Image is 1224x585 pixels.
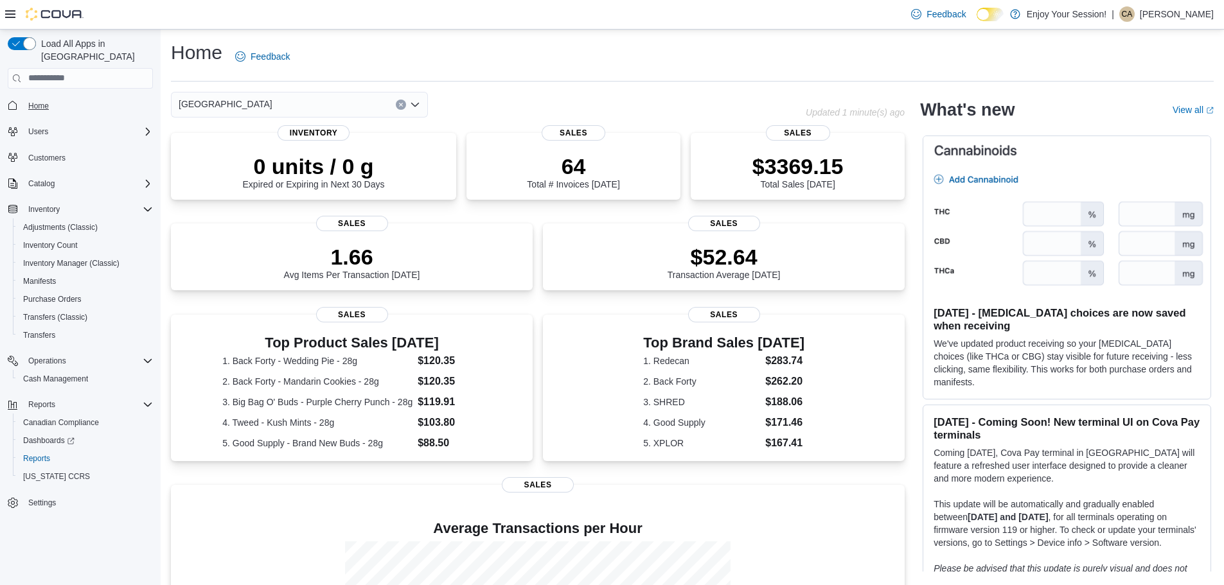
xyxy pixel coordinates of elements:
span: Reports [23,453,50,464]
button: Manifests [13,272,158,290]
span: Dark Mode [977,21,977,22]
span: Adjustments (Classic) [23,222,98,232]
span: Reports [18,451,153,466]
button: [US_STATE] CCRS [13,467,158,485]
button: Inventory [23,202,65,217]
dd: $120.35 [418,374,481,389]
p: 0 units / 0 g [243,153,385,179]
button: Adjustments (Classic) [13,218,158,236]
div: Carrie Anderson [1119,6,1135,22]
span: Catalog [23,176,153,191]
div: Total # Invoices [DATE] [527,153,619,189]
dd: $188.06 [765,394,804,410]
dt: 4. Good Supply [643,416,760,429]
p: We've updated product receiving so your [MEDICAL_DATA] choices (like THCa or CBG) stay visible fo... [934,337,1200,389]
p: $52.64 [668,244,781,270]
span: Inventory Count [18,238,153,253]
h3: [DATE] - Coming Soon! New terminal UI on Cova Pay terminals [934,415,1200,441]
p: Coming [DATE], Cova Pay terminal in [GEOGRAPHIC_DATA] will feature a refreshed user interface des... [934,446,1200,485]
dt: 2. Back Forty [643,375,760,388]
span: Home [23,98,153,114]
h2: What's new [920,100,1015,120]
a: [US_STATE] CCRS [18,469,95,484]
span: Washington CCRS [18,469,153,484]
span: Sales [316,216,388,231]
span: Dashboards [23,435,75,446]
span: Inventory Manager (Classic) [23,258,120,268]
span: Home [28,101,49,111]
h3: [DATE] - [MEDICAL_DATA] choices are now saved when receiving [934,306,1200,332]
a: Adjustments (Classic) [18,220,103,235]
a: Dashboards [18,433,80,448]
a: Transfers (Classic) [18,310,93,325]
span: Sales [688,307,760,322]
dd: $119.91 [418,394,481,410]
div: Total Sales [DATE] [752,153,844,189]
a: Customers [23,150,71,166]
button: Operations [23,353,71,369]
span: Load All Apps in [GEOGRAPHIC_DATA] [36,37,153,63]
h1: Home [171,40,222,65]
span: Operations [28,356,66,366]
button: Reports [23,397,60,412]
span: Adjustments (Classic) [18,220,153,235]
span: CA [1122,6,1133,22]
a: Transfers [18,327,60,343]
button: Inventory Count [13,236,158,254]
a: Settings [23,495,61,511]
a: Reports [18,451,55,466]
p: | [1112,6,1114,22]
h3: Top Brand Sales [DATE] [643,335,804,351]
p: 1.66 [284,244,420,270]
button: Inventory Manager (Classic) [13,254,158,272]
span: Purchase Orders [23,294,82,304]
button: Cash Management [13,370,158,388]
span: Reports [23,397,153,412]
span: Users [28,127,48,137]
p: Updated 1 minute(s) ago [806,107,905,118]
dt: 1. Back Forty - Wedding Pie - 28g [222,354,412,367]
span: Reports [28,399,55,410]
a: Feedback [906,1,971,27]
input: Dark Mode [977,8,1004,21]
button: Catalog [23,176,60,191]
span: Sales [542,125,606,141]
p: 64 [527,153,619,179]
button: Inventory [3,200,158,218]
dt: 4. Tweed - Kush Mints - 28g [222,416,412,429]
span: Transfers [18,327,153,343]
span: Transfers (Classic) [18,310,153,325]
span: Customers [28,153,66,163]
img: Cova [26,8,84,21]
span: Settings [23,494,153,511]
span: Canadian Compliance [23,417,99,428]
span: [US_STATE] CCRS [23,471,90,482]
button: Purchase Orders [13,290,158,308]
dt: 2. Back Forty - Mandarin Cookies - 28g [222,375,412,388]
dd: $283.74 [765,353,804,369]
span: Sales [766,125,830,141]
a: Home [23,98,54,114]
dd: $167.41 [765,435,804,451]
button: Reports [13,450,158,467]
a: Dashboards [13,432,158,450]
dt: 3. SHRED [643,396,760,408]
button: Catalog [3,175,158,193]
h4: Average Transactions per Hour [181,521,894,536]
span: Dashboards [18,433,153,448]
span: Sales [688,216,760,231]
button: Users [3,123,158,141]
span: Manifests [18,274,153,289]
span: Inventory Count [23,240,78,250]
div: Expired or Expiring in Next 30 Days [243,153,385,189]
dd: $103.80 [418,415,481,430]
span: Cash Management [23,374,88,384]
a: Inventory Count [18,238,83,253]
dt: 1. Redecan [643,354,760,367]
dt: 5. Good Supply - Brand New Buds - 28g [222,437,412,450]
dd: $171.46 [765,415,804,430]
span: Manifests [23,276,56,286]
button: Transfers (Classic) [13,308,158,326]
span: Sales [502,477,574,493]
span: Canadian Compliance [18,415,153,430]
